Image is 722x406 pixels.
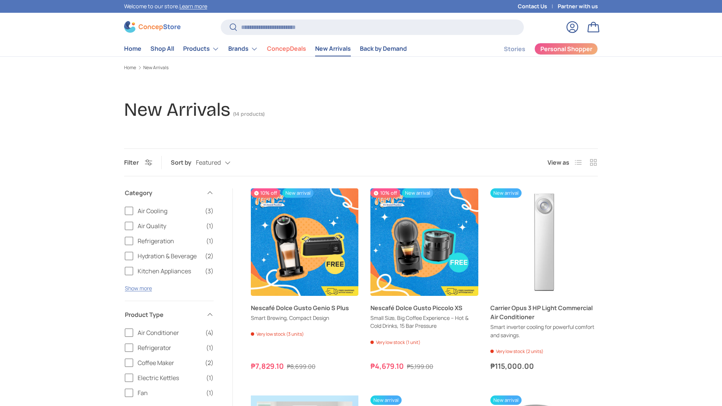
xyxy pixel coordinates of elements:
[504,42,525,56] a: Stories
[370,395,402,405] span: New arrival
[267,41,306,56] a: ConcepDeals
[124,98,230,121] h1: New Arrivals
[402,188,433,198] span: New arrival
[138,358,200,367] span: Coffee Maker
[143,65,168,70] a: New Arrivals
[125,301,214,328] summary: Product Type
[138,251,200,261] span: Hydration & Beverage
[228,41,258,56] a: Brands
[138,328,201,337] span: Air Conditioner
[370,303,478,312] a: Nescafé Dolce Gusto Piccolo XS
[124,2,207,11] p: Welcome to our store.
[205,206,214,215] span: (3)
[150,41,174,56] a: Shop All
[125,188,202,197] span: Category
[282,188,314,198] span: New arrival
[138,373,202,382] span: Electric Kettles
[138,267,200,276] span: Kitchen Appliances
[224,41,262,56] summary: Brands
[251,188,280,198] span: 10% off
[125,179,214,206] summary: Category
[138,388,202,397] span: Fan
[124,41,407,56] nav: Primary
[138,206,200,215] span: Air Cooling
[370,188,478,296] a: Nescafé Dolce Gusto Piccolo XS
[360,41,407,56] a: Back by Demand
[233,111,265,117] span: (14 products)
[540,46,592,52] span: Personal Shopper
[251,303,358,312] a: Nescafé Dolce Gusto Genio S Plus
[171,158,196,167] label: Sort by
[124,158,152,167] button: Filter
[205,358,214,367] span: (2)
[124,65,136,70] a: Home
[183,41,219,56] a: Products
[196,156,246,170] button: Featured
[534,43,598,55] a: Personal Shopper
[206,388,214,397] span: (1)
[124,21,180,33] img: ConcepStore
[206,236,214,245] span: (1)
[196,159,221,166] span: Featured
[138,221,202,230] span: Air Quality
[315,41,351,56] a: New Arrivals
[518,2,558,11] a: Contact Us
[179,41,224,56] summary: Products
[125,310,202,319] span: Product Type
[179,3,207,10] a: Learn more
[124,158,139,167] span: Filter
[490,188,598,296] a: Carrier Opus 3 HP Light Commercial Air Conditioner
[205,328,214,337] span: (4)
[206,221,214,230] span: (1)
[124,41,141,56] a: Home
[251,188,358,296] a: Nescafé Dolce Gusto Genio S Plus
[490,395,522,405] span: New arrival
[206,373,214,382] span: (1)
[138,236,202,245] span: Refrigeration
[205,267,214,276] span: (3)
[548,158,569,167] span: View as
[490,303,598,321] a: Carrier Opus 3 HP Light Commercial Air Conditioner
[490,188,598,296] img: https://concepstore.ph/products/carrier-opus-3-hp-light-commercial-air-conditioner
[486,41,598,56] nav: Secondary
[370,188,400,198] span: 10% off
[490,188,522,198] span: New arrival
[206,343,214,352] span: (1)
[125,285,152,292] button: Show more
[205,251,214,261] span: (2)
[558,2,598,11] a: Partner with us
[138,343,202,352] span: Refrigerator
[124,64,598,71] nav: Breadcrumbs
